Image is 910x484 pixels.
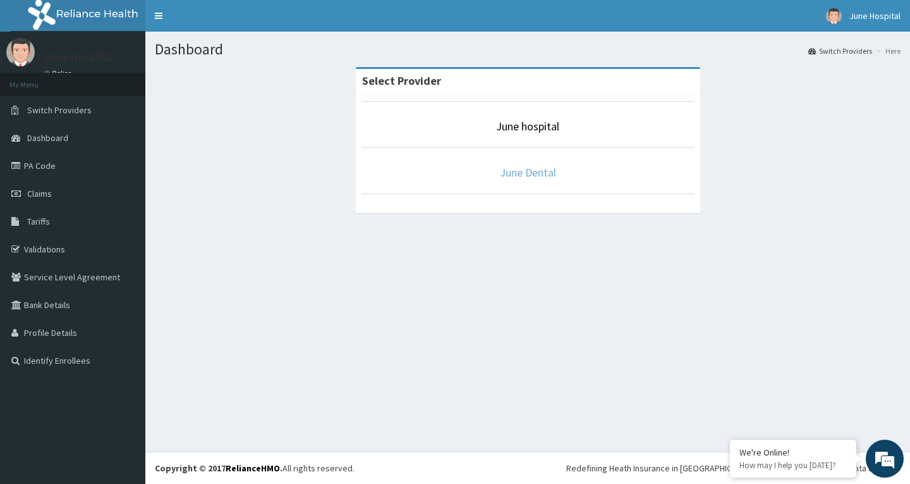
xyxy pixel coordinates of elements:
div: Chat with us now [66,71,212,87]
textarea: Type your message and hit 'Enter' [6,345,241,390]
span: June Hospital [849,10,901,22]
span: Claims [27,188,52,199]
img: User Image [6,38,35,66]
footer: All rights reserved. [145,452,910,484]
span: Dashboard [27,132,68,144]
h1: Dashboard [155,41,901,58]
p: How may I help you today? [739,460,847,471]
a: RelianceHMO [226,462,280,474]
a: June hospital [496,119,559,133]
span: We're online! [73,159,174,287]
img: d_794563401_company_1708531726252_794563401 [23,63,51,95]
a: June Dental [500,165,556,180]
span: Switch Providers [27,104,92,116]
strong: Select Provider [362,73,441,88]
li: Here [873,46,901,56]
strong: Copyright © 2017 . [155,462,282,474]
p: June Hospital [44,51,112,63]
div: Minimize live chat window [207,6,238,37]
div: We're Online! [739,447,847,458]
img: User Image [826,8,842,24]
span: Tariffs [27,216,50,227]
div: Redefining Heath Insurance in [GEOGRAPHIC_DATA] using Telemedicine and Data Science! [566,462,901,475]
a: Online [44,69,75,78]
a: Switch Providers [808,46,872,56]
